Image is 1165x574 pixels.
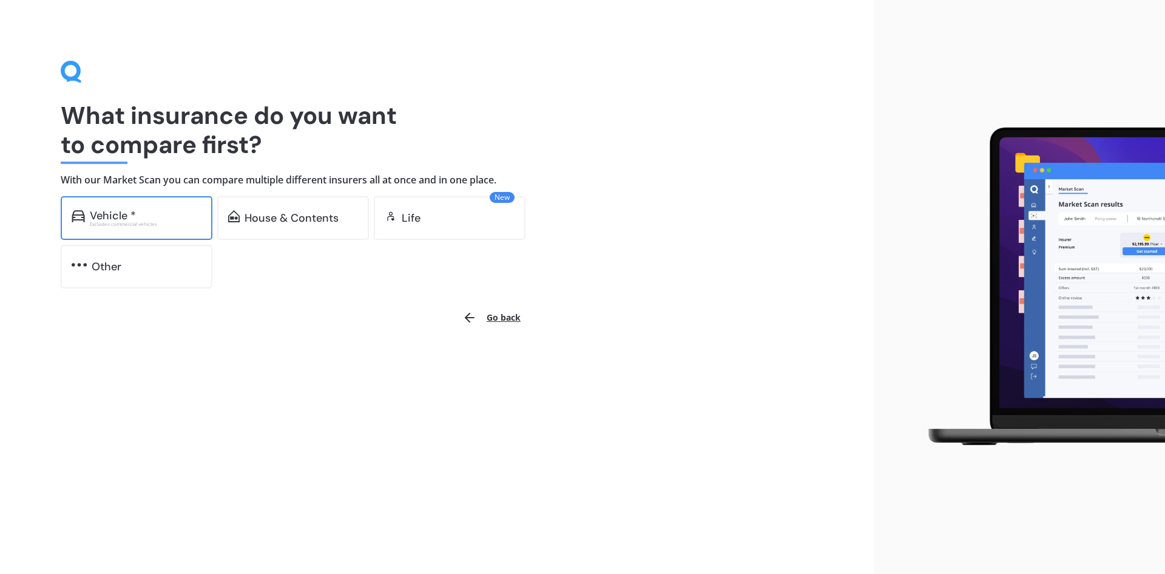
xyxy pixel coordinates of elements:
[385,210,397,222] img: life.f720d6a2d7cdcd3ad642.svg
[72,210,85,222] img: car.f15378c7a67c060ca3f3.svg
[61,101,813,159] h1: What insurance do you want to compare first?
[90,210,136,222] div: Vehicle *
[455,303,528,332] button: Go back
[911,120,1165,454] img: laptop.webp
[61,174,813,186] h4: With our Market Scan you can compare multiple different insurers all at once and in one place.
[92,261,121,273] div: Other
[245,212,339,224] div: House & Contents
[490,192,515,203] span: New
[72,259,87,271] img: other.81dba5aafe580aa69f38.svg
[402,212,420,224] div: Life
[228,210,240,222] img: home-and-contents.b802091223b8502ef2dd.svg
[90,222,201,227] div: Excludes commercial vehicles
